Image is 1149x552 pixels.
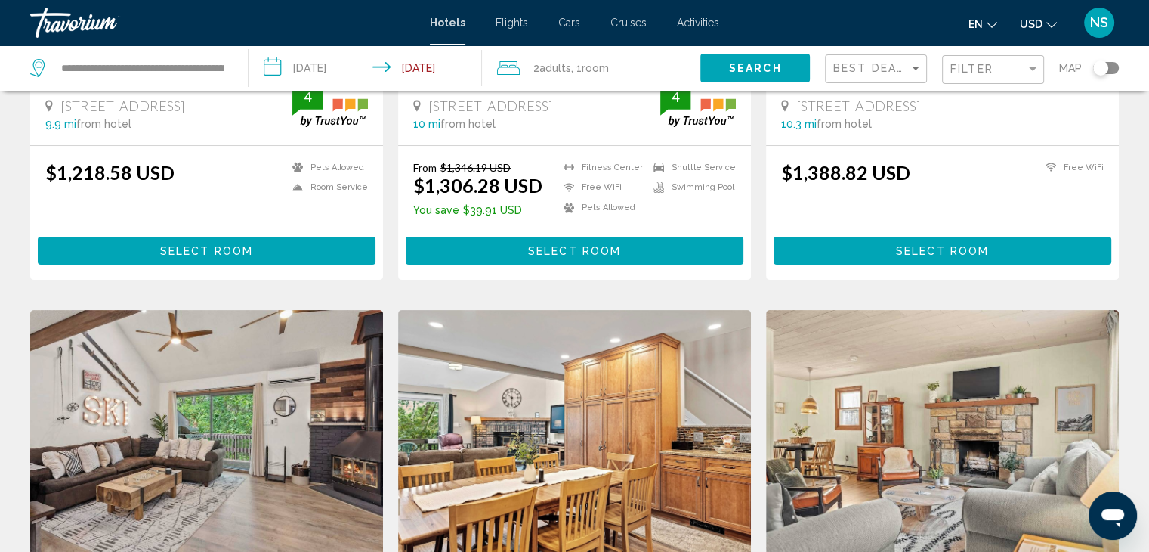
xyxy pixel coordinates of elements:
[774,240,1111,257] a: Select Room
[556,201,646,214] li: Pets Allowed
[796,98,921,114] span: [STREET_ADDRESS]
[833,62,913,74] span: Best Deals
[968,18,983,30] span: en
[413,161,437,174] span: From
[774,237,1111,265] button: Select Room
[1020,13,1057,35] button: Change currency
[1080,7,1119,39] button: User Menu
[1082,61,1119,75] button: Toggle map
[646,181,736,194] li: Swimming Pool
[45,161,175,184] ins: $1,218.58 USD
[646,161,736,174] li: Shuttle Service
[528,245,621,257] span: Select Room
[60,98,185,114] span: [STREET_ADDRESS]
[556,161,646,174] li: Fitness Center
[45,118,76,130] span: 9.9 mi
[38,240,375,257] a: Select Room
[285,181,368,194] li: Room Service
[249,45,482,91] button: Check-in date: Sep 5, 2025 Check-out date: Sep 12, 2025
[398,310,751,552] img: Hotel image
[76,118,131,130] span: from hotel
[942,54,1044,85] button: Filter
[428,98,553,114] span: [STREET_ADDRESS]
[700,54,810,82] button: Search
[950,63,993,75] span: Filter
[558,17,580,29] a: Cars
[896,245,989,257] span: Select Room
[30,310,383,552] img: Hotel image
[729,63,782,75] span: Search
[582,62,609,74] span: Room
[413,174,542,197] ins: $1,306.28 USD
[660,82,736,127] img: trustyou-badge.svg
[1038,161,1104,174] li: Free WiFi
[1089,492,1137,540] iframe: Button to launch messaging window
[292,82,368,127] img: trustyou-badge.svg
[677,17,719,29] a: Activities
[533,57,571,79] span: 2
[285,161,368,174] li: Pets Allowed
[817,118,872,130] span: from hotel
[539,62,571,74] span: Adults
[430,17,465,29] a: Hotels
[440,118,496,130] span: from hotel
[1059,57,1082,79] span: Map
[160,245,253,257] span: Select Room
[482,45,700,91] button: Travelers: 2 adults, 0 children
[833,63,922,76] mat-select: Sort by
[660,88,690,106] div: 4
[406,237,743,265] button: Select Room
[406,240,743,257] a: Select Room
[1090,15,1108,30] span: NS
[1020,18,1042,30] span: USD
[766,310,1119,552] img: Hotel image
[556,181,646,194] li: Free WiFi
[413,118,440,130] span: 10 mi
[413,204,459,216] span: You save
[413,204,542,216] p: $39.91 USD
[781,161,910,184] ins: $1,388.82 USD
[968,13,997,35] button: Change language
[781,118,817,130] span: 10.3 mi
[610,17,647,29] a: Cruises
[496,17,528,29] a: Flights
[292,88,323,106] div: 4
[571,57,609,79] span: , 1
[38,237,375,265] button: Select Room
[440,161,511,174] del: $1,346.19 USD
[30,8,415,38] a: Travorium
